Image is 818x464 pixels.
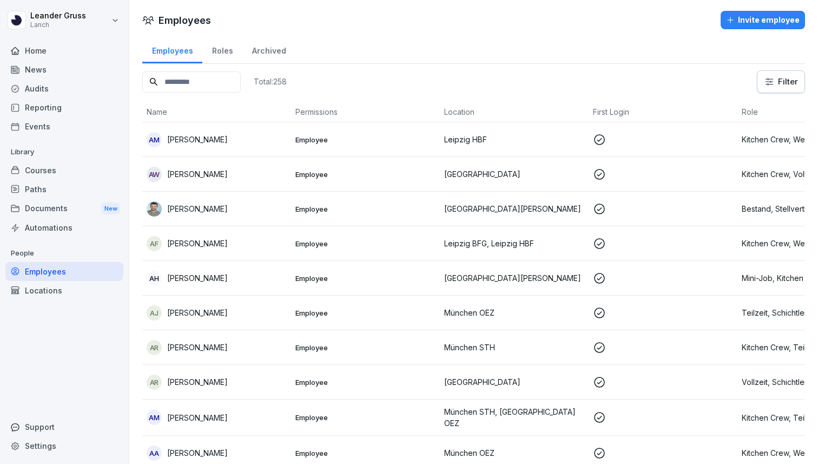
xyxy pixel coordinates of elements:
[295,204,436,214] p: Employee
[444,406,584,429] p: München STH, [GEOGRAPHIC_DATA] OEZ
[147,305,162,321] div: AJ
[726,14,800,26] div: Invite employee
[142,36,202,63] a: Employees
[444,168,584,180] p: [GEOGRAPHIC_DATA]
[295,343,436,352] p: Employee
[5,281,123,300] a: Locations
[295,413,436,422] p: Employee
[5,60,123,79] a: News
[147,446,162,461] div: AA
[167,342,228,353] p: [PERSON_NAME]
[242,36,295,63] a: Archived
[147,236,162,251] div: AF
[444,203,584,214] p: [GEOGRAPHIC_DATA][PERSON_NAME]
[5,79,123,98] a: Audits
[5,436,123,455] a: Settings
[5,199,123,219] div: Documents
[167,168,228,180] p: [PERSON_NAME]
[5,199,123,219] a: DocumentsNew
[295,308,436,318] p: Employee
[167,238,228,249] p: [PERSON_NAME]
[295,448,436,458] p: Employee
[254,76,287,87] p: Total: 258
[5,117,123,136] a: Events
[291,102,440,122] th: Permissions
[202,36,242,63] a: Roles
[440,102,589,122] th: Location
[167,376,228,388] p: [PERSON_NAME]
[147,167,162,182] div: AW
[721,11,805,29] button: Invite employee
[295,135,436,145] p: Employee
[5,245,123,262] p: People
[147,201,162,217] img: cp97czd9e13kg1ytt0id7140.png
[147,271,162,286] div: AH
[167,447,228,459] p: [PERSON_NAME]
[444,134,584,145] p: Leipzig HBF
[102,202,120,215] div: New
[5,180,123,199] a: Paths
[295,239,436,249] p: Employee
[167,307,228,318] p: [PERSON_NAME]
[5,417,123,436] div: Support
[444,272,584,284] p: [GEOGRAPHIC_DATA][PERSON_NAME]
[167,134,228,145] p: [PERSON_NAME]
[5,98,123,117] a: Reporting
[5,41,123,60] a: Home
[147,132,162,147] div: AM
[444,238,584,249] p: Leipzig BFG, Leipzig HBF
[444,376,584,388] p: [GEOGRAPHIC_DATA]
[147,340,162,355] div: AR
[167,412,228,423] p: [PERSON_NAME]
[444,447,584,459] p: München OEZ
[167,203,228,214] p: [PERSON_NAME]
[30,11,86,21] p: Leander Gruss
[5,161,123,180] a: Courses
[147,410,162,425] div: AM
[5,143,123,161] p: Library
[444,342,584,353] p: München STH
[295,377,436,387] p: Employee
[167,272,228,284] p: [PERSON_NAME]
[159,13,211,28] h1: Employees
[147,375,162,390] div: AR
[5,218,123,237] a: Automations
[764,76,798,87] div: Filter
[30,21,86,29] p: Lanch
[444,307,584,318] p: München OEZ
[295,169,436,179] p: Employee
[295,273,436,283] p: Employee
[5,262,123,281] a: Employees
[142,102,291,122] th: Name
[589,102,737,122] th: First Login
[757,71,804,93] button: Filter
